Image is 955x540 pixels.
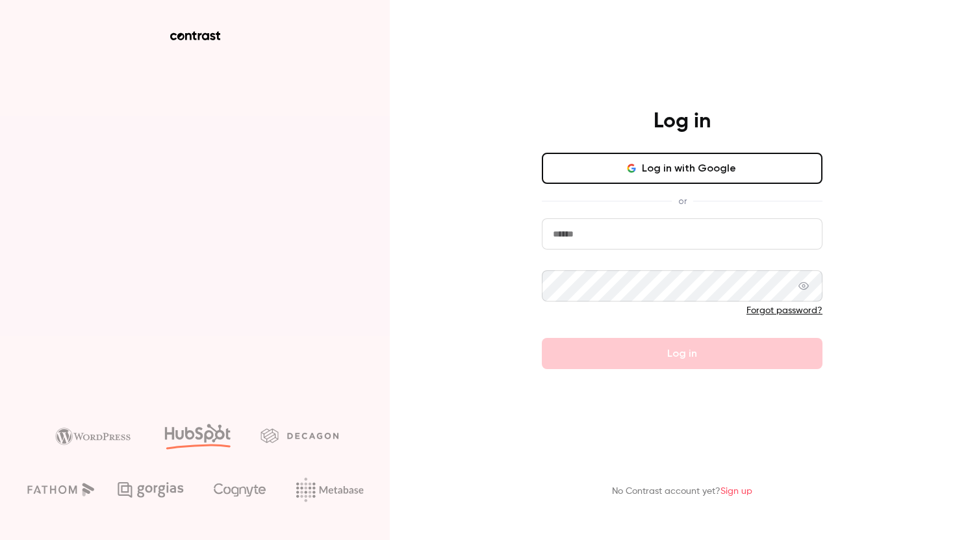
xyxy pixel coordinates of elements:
[612,485,752,498] p: No Contrast account yet?
[542,153,822,184] button: Log in with Google
[654,109,711,135] h4: Log in
[746,306,822,315] a: Forgot password?
[672,194,693,208] span: or
[261,428,338,443] img: decagon
[720,487,752,496] a: Sign up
